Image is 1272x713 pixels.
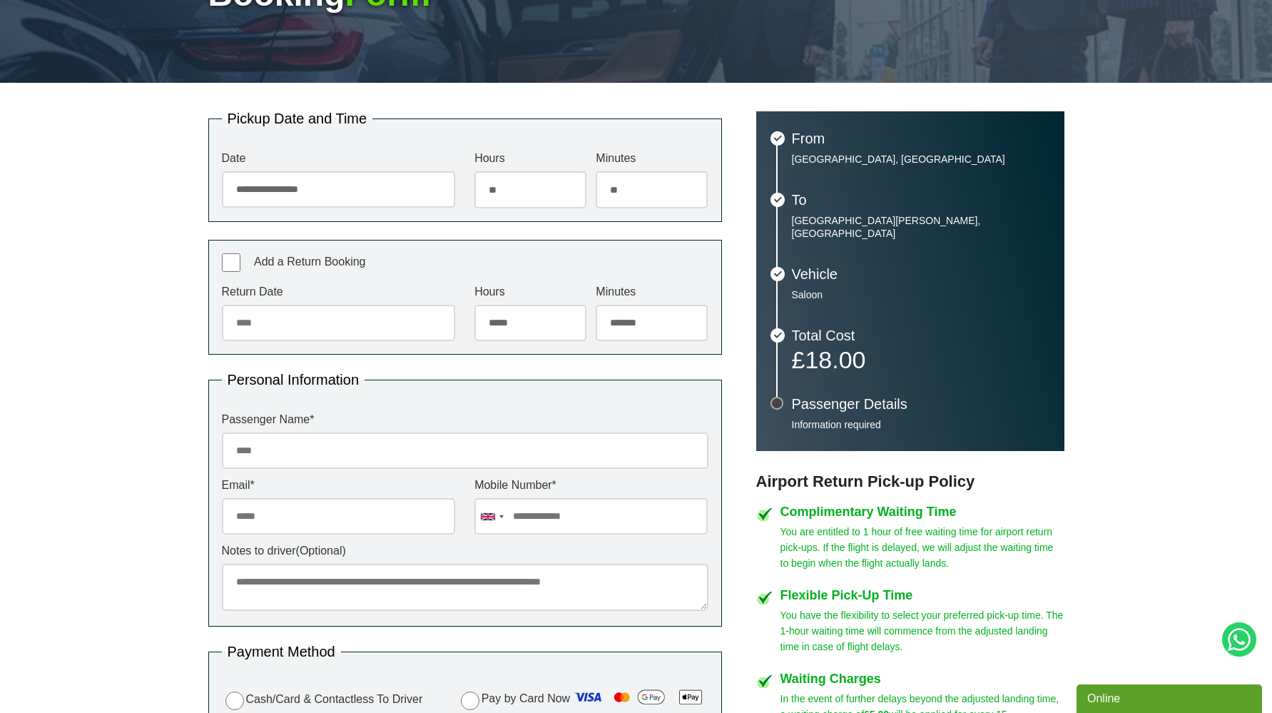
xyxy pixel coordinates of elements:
h3: Passenger Details [792,397,1050,411]
legend: Personal Information [222,373,365,387]
h4: Flexible Pick-Up Time [780,589,1064,602]
h4: Complimentary Waiting Time [780,505,1064,518]
label: Return Date [222,286,455,298]
span: (Optional) [296,545,346,557]
span: Add a Return Booking [254,256,366,268]
input: Cash/Card & Contactless To Driver [225,692,244,710]
p: Information required [792,418,1050,431]
label: Pay by Card Now [457,686,708,713]
iframe: chat widget [1077,682,1265,713]
legend: Pickup Date and Time [222,111,373,126]
h3: Airport Return Pick-up Policy [756,472,1064,491]
h4: Waiting Charges [780,672,1064,685]
label: Passenger Name [222,414,708,425]
label: Minutes [596,153,708,164]
p: Saloon [792,288,1050,301]
legend: Payment Method [222,644,341,659]
label: Date [222,153,455,164]
label: Mobile Number [474,480,708,491]
h3: Vehicle [792,267,1050,281]
span: 18.00 [805,346,865,373]
p: £ [792,350,1050,370]
label: Minutes [596,286,708,298]
p: [GEOGRAPHIC_DATA], [GEOGRAPHIC_DATA] [792,153,1050,166]
input: Add a Return Booking [222,253,240,272]
p: You are entitled to 1 hour of free waiting time for airport return pick-ups. If the flight is del... [780,524,1064,571]
p: [GEOGRAPHIC_DATA][PERSON_NAME], [GEOGRAPHIC_DATA] [792,214,1050,240]
label: Cash/Card & Contactless To Driver [222,689,423,710]
h3: To [792,193,1050,207]
h3: Total Cost [792,328,1050,343]
label: Hours [474,286,586,298]
p: You have the flexibility to select your preferred pick-up time. The 1-hour waiting time will comm... [780,607,1064,654]
label: Hours [474,153,586,164]
label: Notes to driver [222,545,708,557]
label: Email [222,480,455,491]
div: United Kingdom: +44 [475,499,508,534]
h3: From [792,131,1050,146]
input: Pay by Card Now [461,692,479,710]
